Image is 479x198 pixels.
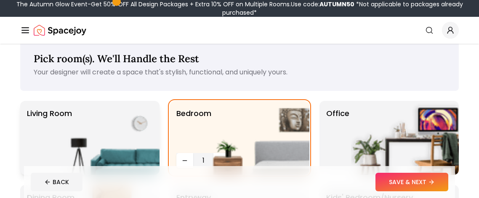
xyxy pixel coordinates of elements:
[375,173,448,191] button: SAVE & NEXT
[351,101,459,175] img: Office
[52,101,160,175] img: Living Room
[34,22,86,39] img: Spacejoy Logo
[34,22,86,39] a: Spacejoy
[326,108,349,168] p: Office
[176,108,211,150] p: Bedroom
[34,67,445,77] p: Your designer will create a space that's stylish, functional, and uniquely yours.
[34,52,199,65] span: Pick room(s). We'll Handle the Rest
[27,108,72,168] p: Living Room
[176,153,193,168] button: Decrease quantity
[31,173,82,191] button: BACK
[202,101,309,175] img: Bedroom
[20,17,459,44] nav: Global
[197,156,210,166] span: 1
